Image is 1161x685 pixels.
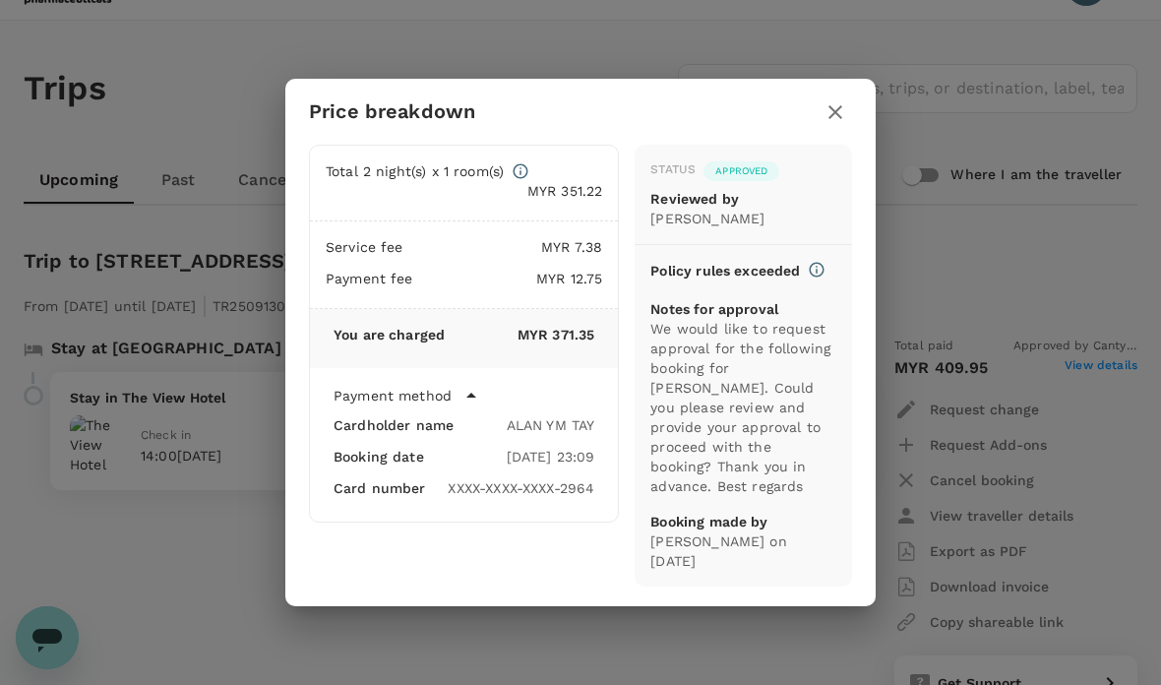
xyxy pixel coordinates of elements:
p: Booking made by [650,512,836,531]
p: Notes for approval [650,299,836,319]
div: ALAN YM TAY [507,415,595,435]
div: Status [650,160,696,180]
p: MYR 7.38 [403,237,603,257]
p: [PERSON_NAME] on [DATE] [650,531,836,571]
div: Card number [334,478,448,498]
p: Total 2 night(s) x 1 room(s) [326,161,504,181]
p: Payment method [334,386,452,405]
p: Service fee [326,237,403,257]
p: MYR 371.35 [445,325,594,344]
p: We would like to request approval for the following booking for [PERSON_NAME]. Could you please r... [650,319,836,496]
p: Reviewed by [650,189,836,209]
div: [DATE] 23:09 [507,447,595,467]
h6: Price breakdown [309,95,475,127]
p: Policy rules exceeded [650,261,800,280]
p: [PERSON_NAME] [650,209,836,228]
div: Cardholder name [334,415,507,435]
p: MYR 12.75 [413,269,603,288]
p: MYR 351.22 [326,181,602,201]
div: Booking date [334,447,507,467]
span: Approved [703,164,779,178]
p: You are charged [334,325,445,344]
p: Payment fee [326,269,413,288]
div: XXXX-XXXX-XXXX-2964 [448,478,594,498]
